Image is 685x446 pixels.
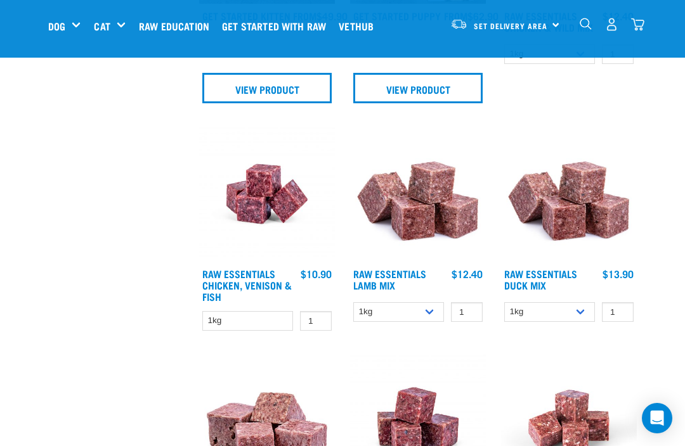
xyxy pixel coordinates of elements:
a: Raw Essentials Chicken, Venison & Fish [202,271,292,299]
a: Vethub [336,1,383,51]
img: Chicken Venison mix 1655 [199,126,335,262]
a: Cat [94,18,110,34]
input: 1 [451,302,483,322]
img: van-moving.png [450,18,467,30]
a: View Product [202,73,332,103]
input: 1 [300,311,332,331]
a: View Product [353,73,483,103]
img: home-icon@2x.png [631,18,644,31]
div: $12.40 [452,268,483,279]
div: Open Intercom Messenger [642,403,672,433]
a: Raw Education [136,1,219,51]
a: Get started with Raw [219,1,336,51]
input: 1 [602,302,634,322]
a: Raw Essentials Lamb Mix [353,271,426,288]
a: Dog [48,18,65,34]
img: home-icon-1@2x.png [580,18,592,30]
div: $13.90 [603,268,634,279]
img: ?1041 RE Lamb Mix 01 [350,126,486,262]
div: $10.90 [301,268,332,279]
img: ?1041 RE Lamb Mix 01 [501,126,637,262]
img: user.png [605,18,618,31]
span: Set Delivery Area [474,23,547,28]
a: Raw Essentials Duck Mix [504,271,577,288]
